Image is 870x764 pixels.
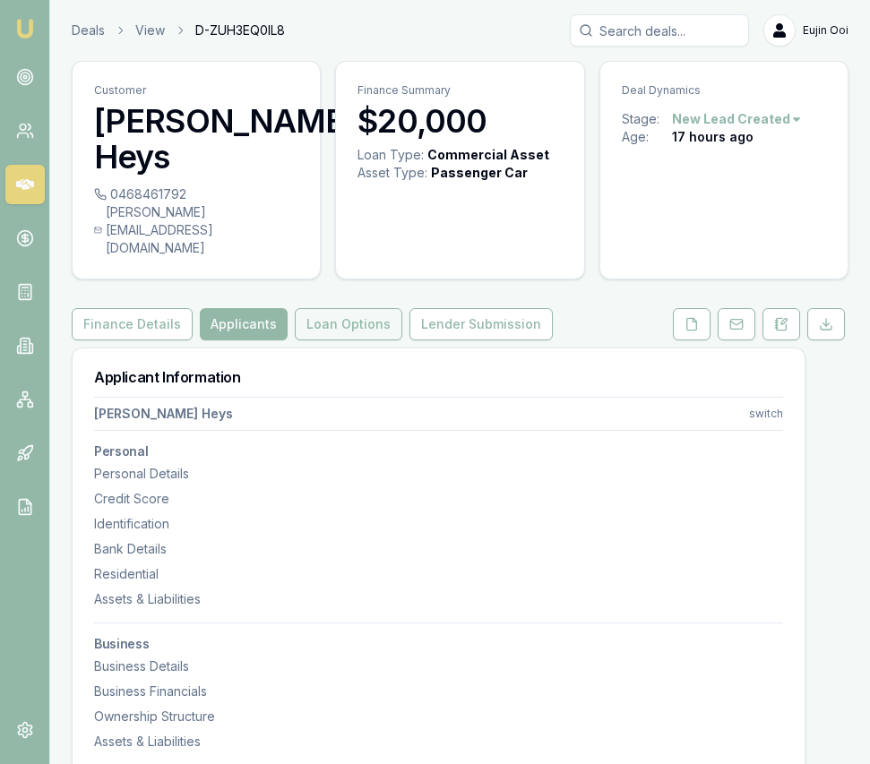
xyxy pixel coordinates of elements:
span: Eujin Ooi [803,23,848,38]
h3: Personal [94,445,783,458]
div: Business Details [94,657,783,675]
button: Loan Options [295,308,402,340]
span: D-ZUH3EQ0IL8 [195,21,285,39]
div: Passenger Car [431,164,528,182]
h3: [PERSON_NAME] Heys [94,103,298,175]
a: Finance Details [72,308,196,340]
nav: breadcrumb [72,21,285,39]
div: Assets & Liabilities [94,733,783,751]
h3: $20,000 [357,103,562,139]
p: Finance Summary [357,83,562,98]
h3: Applicant Information [94,370,783,384]
a: View [135,21,165,39]
div: [PERSON_NAME][EMAIL_ADDRESS][DOMAIN_NAME] [94,203,298,257]
a: Lender Submission [406,308,556,340]
div: 17 hours ago [672,128,754,146]
div: 0468461792 [94,185,298,203]
div: [PERSON_NAME] Heys [94,405,233,423]
div: Bank Details [94,540,783,558]
div: Age: [622,128,672,146]
div: Commercial Asset [427,146,549,164]
a: Loan Options [291,308,406,340]
p: Deal Dynamics [622,83,826,98]
a: Applicants [196,308,291,340]
div: Business Financials [94,682,783,700]
div: Loan Type: [357,146,424,164]
div: Stage: [622,110,672,128]
button: Applicants [200,308,288,340]
div: Identification [94,515,783,533]
input: Search deals [570,14,749,47]
div: Assets & Liabilities [94,590,783,608]
button: Lender Submission [409,308,553,340]
div: Asset Type : [357,164,427,182]
div: Residential [94,565,783,583]
h3: Business [94,638,783,650]
div: Personal Details [94,465,783,483]
p: Customer [94,83,298,98]
button: New Lead Created [672,110,803,128]
img: emu-icon-u.png [14,18,36,39]
button: Finance Details [72,308,193,340]
div: switch [749,407,783,421]
a: Deals [72,21,105,39]
div: Credit Score [94,490,783,508]
div: Ownership Structure [94,708,783,725]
